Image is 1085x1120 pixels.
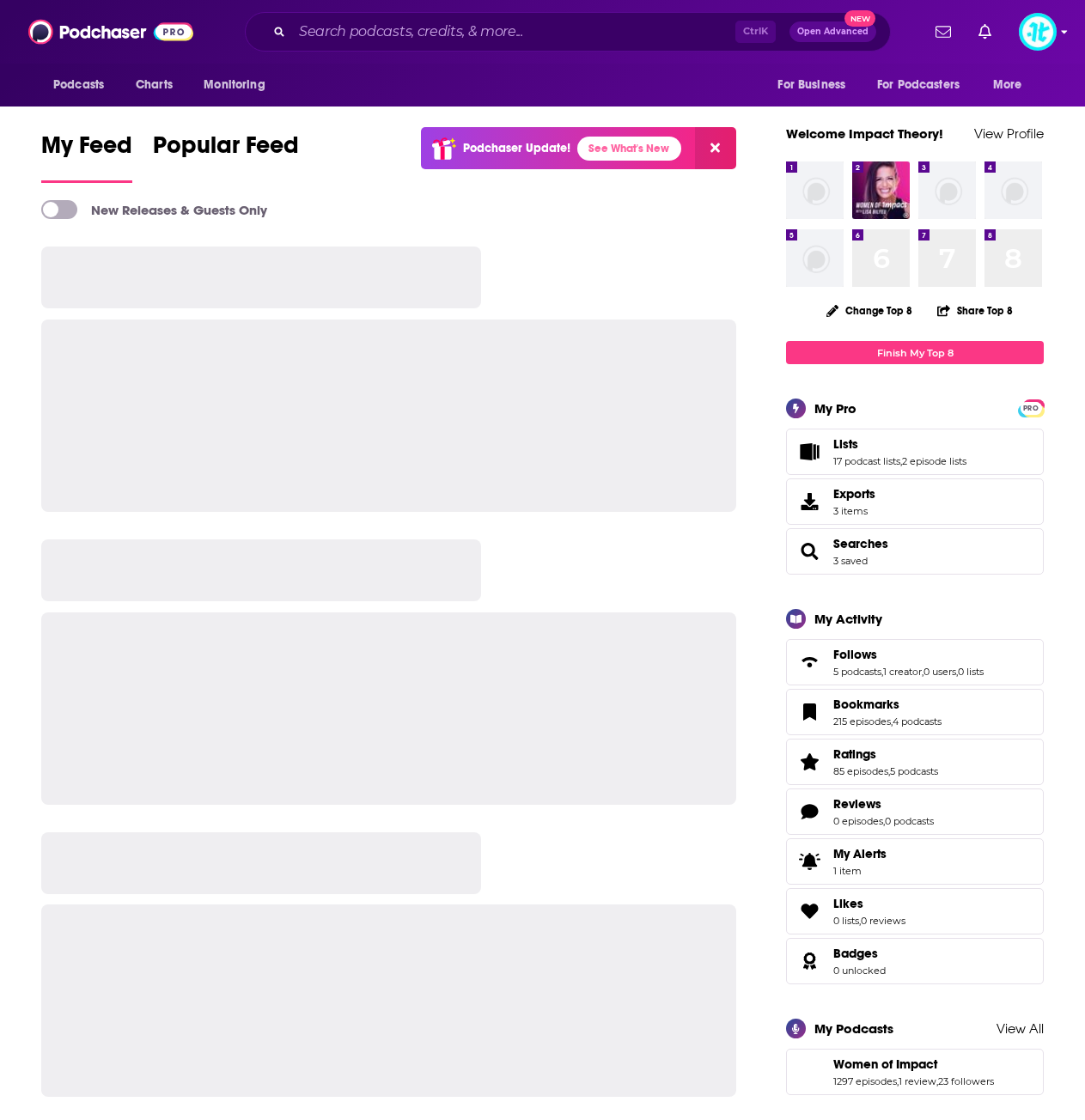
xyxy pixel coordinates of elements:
[786,341,1044,364] a: Finish My Top 8
[852,161,910,219] img: Women of Impact
[792,700,826,724] a: Bookmarks
[833,865,887,877] span: 1 item
[885,815,934,827] a: 0 podcasts
[897,1075,899,1087] span: ,
[929,17,958,46] a: Show notifications dropdown
[891,715,893,727] span: ,
[792,539,826,563] a: Searches
[833,1056,994,1072] a: Women of Impact
[923,666,956,678] a: 0 users
[833,896,905,911] a: Likes
[936,1075,938,1087] span: ,
[833,815,883,827] a: 0 episodes
[984,161,1042,219] img: missing-image.png
[786,788,1044,835] span: Reviews
[833,647,877,662] span: Follows
[833,486,875,502] span: Exports
[956,666,958,678] span: ,
[577,137,681,161] a: See What's New
[1021,402,1041,415] span: PRO
[797,27,869,36] span: Open Advanced
[786,1049,1044,1095] span: Women of Impact
[833,697,942,712] a: Bookmarks
[936,294,1014,327] button: Share Top 8
[792,1055,826,1089] a: Women of Impact
[833,455,900,467] a: 17 podcast lists
[861,915,905,927] a: 0 reviews
[786,125,943,142] a: Welcome Impact Theory!
[833,647,984,662] a: Follows
[786,161,844,219] img: missing-image.png
[881,666,883,678] span: ,
[833,796,881,812] span: Reviews
[833,946,878,961] span: Badges
[1019,13,1057,51] button: Show profile menu
[883,815,885,827] span: ,
[1019,13,1057,51] span: Logged in as ImpactTheory
[786,689,1044,735] span: Bookmarks
[890,765,938,777] a: 5 podcasts
[41,131,132,183] a: My Feed
[833,746,938,762] a: Ratings
[844,10,875,27] span: New
[833,436,966,452] a: Lists
[877,73,960,97] span: For Podcasters
[735,21,776,43] span: Ctrl K
[866,69,984,101] button: open menu
[993,73,1022,97] span: More
[789,21,876,42] button: Open AdvancedNew
[833,436,858,452] span: Lists
[786,739,1044,785] span: Ratings
[918,161,976,219] img: missing-image.png
[936,1075,994,1087] span: 23 followers
[997,1020,1044,1037] a: View All
[893,715,942,727] a: 4 podcasts
[833,1075,897,1087] a: 1297 episodes
[786,478,1044,525] a: Exports
[41,200,267,219] a: New Releases & Guests Only
[981,69,1044,101] button: open menu
[777,73,845,97] span: For Business
[792,800,826,824] a: Reviews
[792,949,826,973] a: Badges
[833,715,891,727] a: 215 episodes
[833,846,887,861] span: My Alerts
[204,73,265,97] span: Monitoring
[833,1056,937,1072] span: Women of Impact
[153,131,299,183] a: Popular Feed
[792,899,826,923] a: Likes
[902,455,966,467] a: 2 episode lists
[786,838,1044,885] a: My Alerts
[463,141,570,155] p: Podchaser Update!
[833,946,886,961] a: Badges
[765,69,867,101] button: open menu
[833,746,876,762] span: Ratings
[786,938,1044,984] span: Badges
[53,73,104,97] span: Podcasts
[899,1075,936,1087] a: 1 review
[192,69,287,101] button: open menu
[833,915,859,927] a: 0 lists
[28,15,193,48] img: Podchaser - Follow, Share and Rate Podcasts
[833,666,881,678] a: 5 podcasts
[41,69,126,101] button: open menu
[814,400,856,417] div: My Pro
[883,666,922,678] a: 1 creator
[814,611,882,627] div: My Activity
[833,765,888,777] a: 85 episodes
[792,849,826,873] span: My Alerts
[833,536,888,551] a: Searches
[972,17,998,46] a: Show notifications dropdown
[833,505,875,517] span: 3 items
[974,125,1044,142] a: View Profile
[792,650,826,674] a: Follows
[888,765,890,777] span: ,
[292,18,735,46] input: Search podcasts, credits, & more...
[136,73,173,97] span: Charts
[833,697,899,712] span: Bookmarks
